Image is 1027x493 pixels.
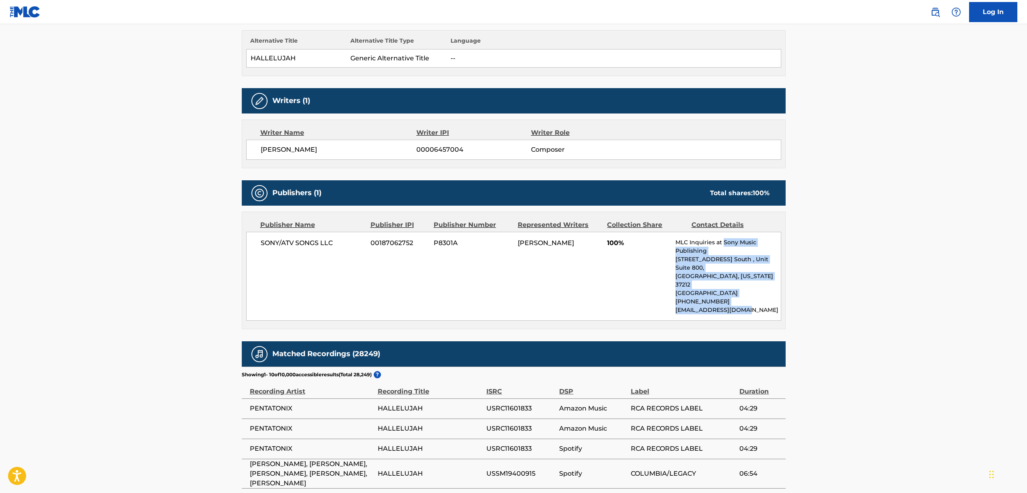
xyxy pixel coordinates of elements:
[486,444,556,454] span: USRC11601833
[675,297,780,306] p: [PHONE_NUMBER]
[250,444,374,454] span: PENTATONIX
[447,37,781,50] th: Language
[260,220,364,230] div: Publisher Name
[416,145,531,155] span: 00006457004
[631,378,735,396] div: Label
[261,238,365,248] span: SONY/ATV SONGS LLC
[559,378,626,396] div: DSP
[739,424,781,433] span: 04:29
[486,404,556,413] span: USRC11601833
[242,371,372,378] p: Showing 1 - 10 of 10,000 accessible results (Total 28,249 )
[486,469,556,479] span: USSM19400915
[739,444,781,454] span: 04:29
[250,424,374,433] span: PENTATONIX
[675,272,780,289] p: [GEOGRAPHIC_DATA], [US_STATE] 37212
[370,238,428,248] span: 00187062752
[246,50,346,68] td: HALLELUJAH
[948,4,964,20] div: Help
[607,238,669,248] span: 100%
[710,188,770,198] div: Total shares:
[739,404,781,413] span: 04:29
[631,424,735,433] span: RCA RECORDS LABEL
[246,37,346,50] th: Alternative Title
[434,220,512,230] div: Publisher Number
[346,50,447,68] td: Generic Alternative Title
[378,424,482,433] span: HALLELUJAH
[486,378,556,396] div: ISRC
[739,469,781,479] span: 06:54
[378,404,482,413] span: HALLELUJAH
[346,37,447,50] th: Alternative Title Type
[559,469,626,479] span: Spotify
[374,371,381,378] span: ?
[631,469,735,479] span: COLUMBIA/LEGACY
[969,2,1017,22] a: Log In
[631,404,735,413] span: RCA RECORDS LABEL
[753,189,770,197] span: 100 %
[416,128,531,138] div: Writer IPI
[250,404,374,413] span: PENTATONIX
[559,404,626,413] span: Amazon Music
[370,220,428,230] div: Publisher IPI
[378,444,482,454] span: HALLELUJAH
[250,459,374,488] span: [PERSON_NAME], [PERSON_NAME], [PERSON_NAME], [PERSON_NAME], [PERSON_NAME]
[272,188,321,198] h5: Publishers (1)
[559,424,626,433] span: Amazon Music
[255,188,264,198] img: Publishers
[531,145,635,155] span: Composer
[250,378,374,396] div: Recording Artist
[255,349,264,359] img: Matched Recordings
[531,128,635,138] div: Writer Role
[739,378,781,396] div: Duration
[486,424,556,433] span: USRC11601833
[559,444,626,454] span: Spotify
[675,289,780,297] p: [GEOGRAPHIC_DATA]
[989,462,994,487] div: Drag
[378,378,482,396] div: Recording Title
[518,220,601,230] div: Represented Writers
[10,6,41,18] img: MLC Logo
[260,128,417,138] div: Writer Name
[255,96,264,106] img: Writers
[675,238,780,255] p: MLC Inquiries at Sony Music Publishing
[692,220,770,230] div: Contact Details
[272,349,380,359] h5: Matched Recordings (28249)
[272,96,310,105] h5: Writers (1)
[987,454,1027,493] iframe: Chat Widget
[518,239,574,247] span: [PERSON_NAME]
[447,50,781,68] td: --
[675,306,780,314] p: [EMAIL_ADDRESS][DOMAIN_NAME]
[631,444,735,454] span: RCA RECORDS LABEL
[927,4,943,20] a: Public Search
[951,7,961,17] img: help
[261,145,417,155] span: [PERSON_NAME]
[675,255,780,272] p: [STREET_ADDRESS] South , Unit Suite 800,
[378,469,482,479] span: HALLELUJAH
[434,238,512,248] span: P8301A
[607,220,685,230] div: Collection Share
[930,7,940,17] img: search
